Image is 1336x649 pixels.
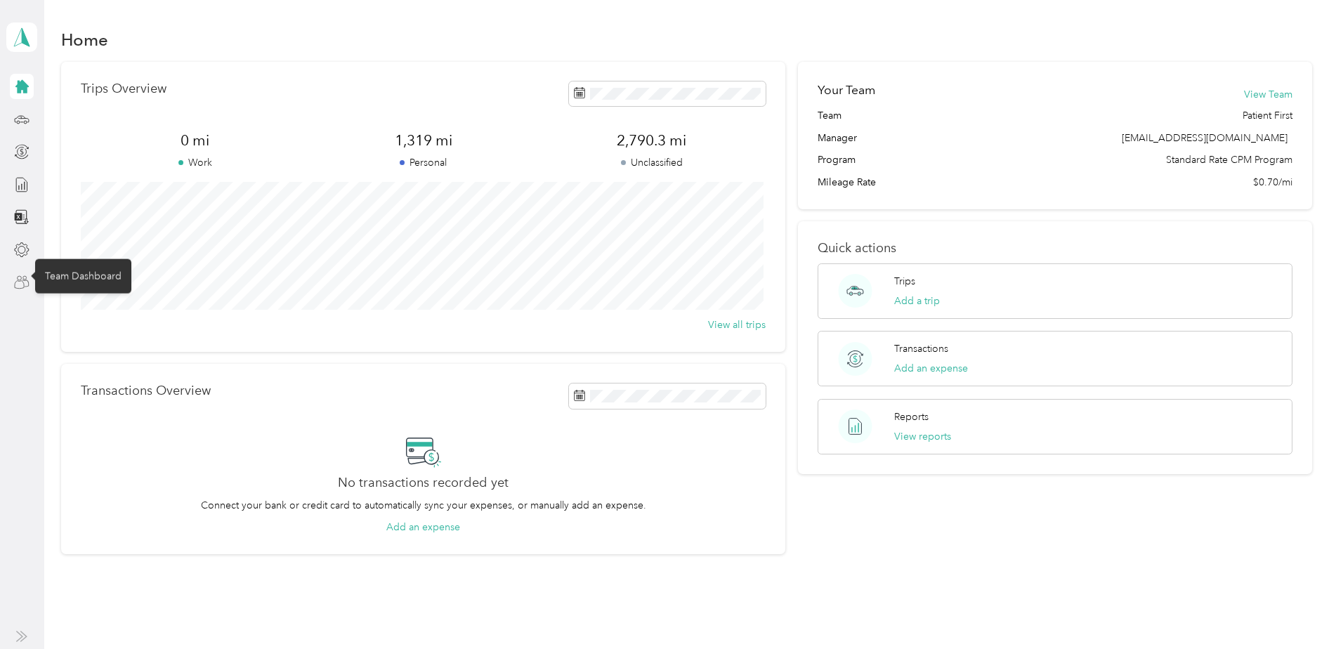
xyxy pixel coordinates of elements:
button: Add a trip [894,294,940,308]
p: Reports [894,409,929,424]
span: Standard Rate CPM Program [1166,152,1292,167]
h1: Home [61,32,108,47]
p: Connect your bank or credit card to automatically sync your expenses, or manually add an expense. [201,498,646,513]
span: 1,319 mi [309,131,537,150]
span: Mileage Rate [818,175,876,190]
span: Patient First [1243,108,1292,123]
button: View all trips [708,317,766,332]
button: View reports [894,429,951,444]
button: Add an expense [386,520,460,535]
h2: Your Team [818,81,875,99]
button: View Team [1244,87,1292,102]
span: $0.70/mi [1253,175,1292,190]
p: Transactions Overview [81,383,211,398]
span: Program [818,152,856,167]
span: 0 mi [81,131,309,150]
span: Manager [818,131,857,145]
p: Transactions [894,341,948,356]
p: Personal [309,155,537,170]
span: 2,790.3 mi [537,131,766,150]
iframe: Everlance-gr Chat Button Frame [1257,570,1336,649]
span: Team [818,108,841,123]
button: Add an expense [894,361,968,376]
p: Trips Overview [81,81,166,96]
span: [EMAIL_ADDRESS][DOMAIN_NAME] [1122,132,1288,144]
p: Quick actions [818,241,1292,256]
p: Trips [894,274,915,289]
p: Unclassified [537,155,766,170]
div: Team Dashboard [35,258,131,293]
h2: No transactions recorded yet [338,476,509,490]
p: Work [81,155,309,170]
